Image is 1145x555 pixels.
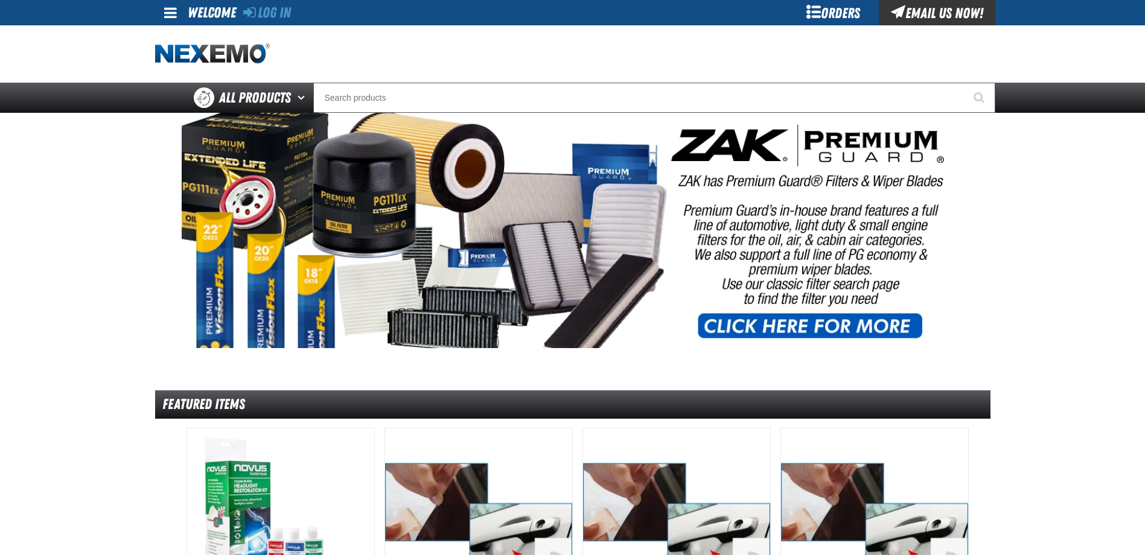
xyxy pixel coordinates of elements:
[293,83,313,113] button: Open All Products pages
[155,390,990,419] div: Featured Items
[155,43,270,65] img: Nexemo logo
[219,87,291,109] span: All Products
[313,83,995,113] input: Search
[243,4,291,21] a: Log In
[182,113,964,348] img: PG Filters & Wipers
[965,83,995,113] button: Start Searching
